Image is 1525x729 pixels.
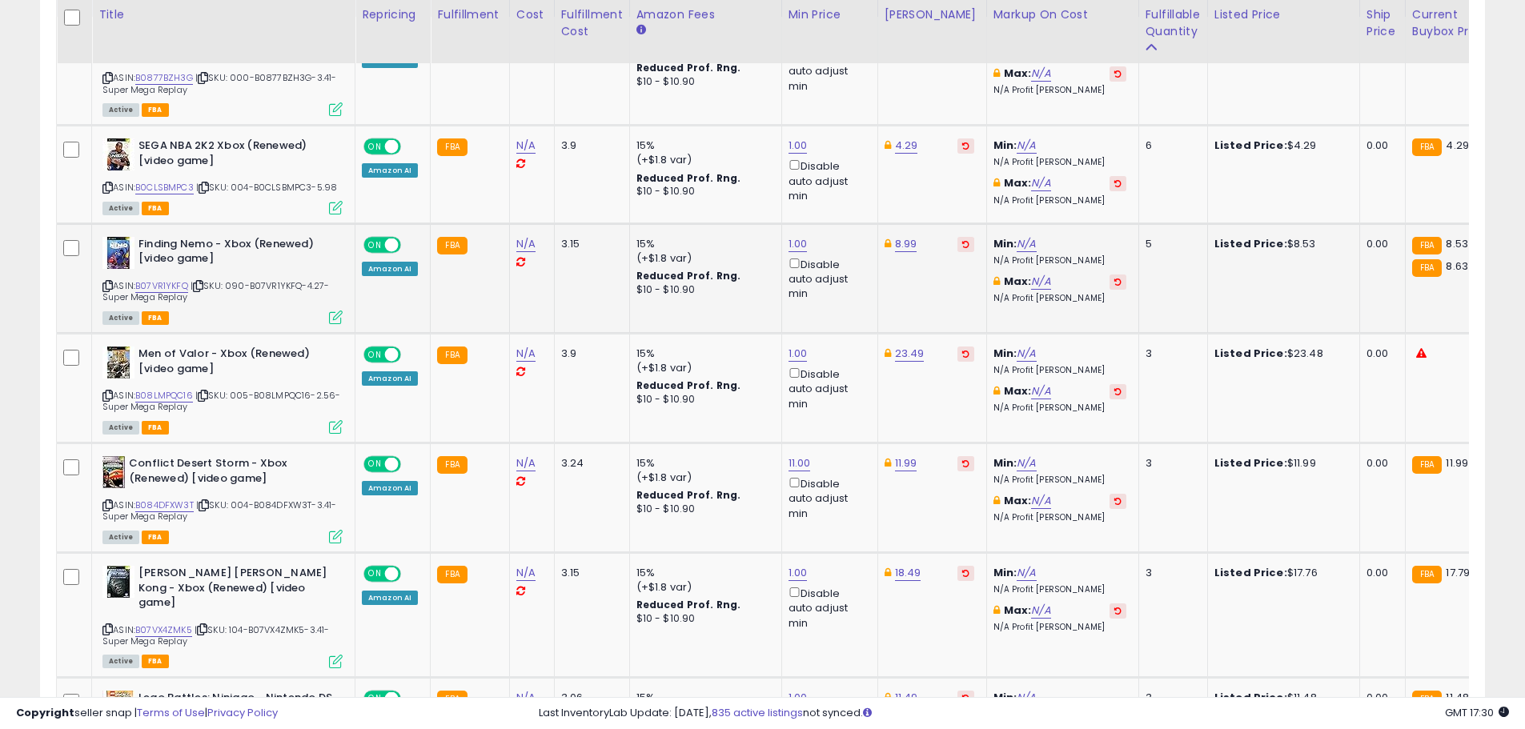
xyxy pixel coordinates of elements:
div: $10 - $10.90 [636,612,769,626]
b: Listed Price: [1214,138,1287,153]
span: All listings currently available for purchase on Amazon [102,103,139,117]
b: Max: [1004,274,1032,289]
span: | SKU: 000-B0877BZH3G-3.41-Super Mega Replay [102,71,337,95]
a: 1.00 [789,138,808,154]
span: FBA [142,311,169,325]
b: SEGA NBA 2K2 Xbox (Renewed) [video game] [138,138,333,172]
img: 41u5rDsiaLL._SL40_.jpg [102,138,134,170]
div: 0.00 [1366,138,1393,153]
a: N/A [1031,66,1050,82]
a: B08LMPQC16 [135,389,193,403]
span: 11.99 [1446,455,1468,471]
span: OFF [399,567,424,581]
a: N/A [1017,565,1036,581]
b: Listed Price: [1214,565,1287,580]
span: FBA [142,202,169,215]
div: 15% [636,566,769,580]
div: Disable auto adjust min [789,475,865,521]
div: ASIN: [102,456,343,542]
a: N/A [1031,274,1050,290]
div: 3 [1146,346,1195,361]
a: N/A [516,236,536,252]
small: FBA [437,346,467,364]
div: Disable auto adjust min [789,584,865,631]
a: N/A [1017,455,1036,471]
b: Min: [993,565,1017,580]
span: ON [365,140,385,154]
span: ON [365,348,385,362]
b: Max: [1004,175,1032,190]
b: Men of Valor - Xbox (Renewed) [video game] [138,346,333,380]
div: 0.00 [1366,566,1393,580]
span: ON [365,458,385,471]
div: ASIN: [102,29,343,114]
p: N/A Profit [PERSON_NAME] [993,403,1126,414]
span: OFF [399,348,424,362]
div: (+$1.8 var) [636,361,769,375]
span: All listings currently available for purchase on Amazon [102,531,139,544]
span: 8.53 [1446,236,1468,251]
span: ON [365,238,385,251]
small: FBA [437,138,467,156]
a: 1.00 [789,236,808,252]
b: [PERSON_NAME] [PERSON_NAME] Kong - Xbox (Renewed) [video game] [138,566,333,615]
span: | SKU: 090-B07VR1YKFQ-4.27-Super Mega Replay [102,279,330,303]
b: Max: [1004,493,1032,508]
a: N/A [1031,175,1050,191]
img: 41HfObXRItL._SL40_.jpg [102,237,134,269]
a: N/A [1017,346,1036,362]
a: N/A [1031,383,1050,399]
span: OFF [399,140,424,154]
div: ASIN: [102,138,343,213]
div: 3.24 [561,456,617,471]
div: ASIN: [102,566,343,667]
span: | SKU: 004-B0CLSBMPC3-5.98 [196,181,337,194]
div: Fulfillment Cost [561,6,623,40]
div: $4.29 [1214,138,1347,153]
div: Fulfillable Quantity [1146,6,1201,40]
div: 6 [1146,138,1195,153]
a: N/A [516,455,536,471]
a: N/A [1031,603,1050,619]
div: ASIN: [102,237,343,322]
div: Disable auto adjust min [789,47,865,94]
b: Reduced Prof. Rng. [636,269,741,282]
a: B084DFXW3T [135,499,194,512]
div: Disable auto adjust min [789,365,865,411]
div: Last InventoryLab Update: [DATE], not synced. [539,706,1509,721]
b: Max: [1004,603,1032,618]
span: FBA [142,103,169,117]
a: 4.29 [895,138,918,154]
a: 8.99 [895,236,917,252]
div: $10 - $10.90 [636,283,769,297]
p: N/A Profit [PERSON_NAME] [993,85,1126,96]
div: Disable auto adjust min [789,157,865,203]
div: 15% [636,138,769,153]
div: Listed Price [1214,6,1353,23]
a: 18.49 [895,565,921,581]
span: All listings currently available for purchase on Amazon [102,311,139,325]
div: 3.15 [561,566,617,580]
p: N/A Profit [PERSON_NAME] [993,255,1126,266]
div: $10 - $10.90 [636,75,769,89]
a: B07VX4ZMK5 [135,623,192,637]
b: Max: [1004,383,1032,399]
a: B0CLSBMPC3 [135,181,194,194]
div: (+$1.8 var) [636,471,769,485]
a: 23.49 [895,346,925,362]
small: FBA [1412,566,1442,583]
b: Listed Price: [1214,346,1287,361]
div: Title [98,6,348,23]
a: 11.99 [895,455,917,471]
b: Reduced Prof. Rng. [636,598,741,611]
small: FBA [437,237,467,254]
div: (+$1.8 var) [636,153,769,167]
div: (+$1.8 var) [636,580,769,595]
span: All listings currently available for purchase on Amazon [102,202,139,215]
div: Amazon AI [362,371,418,386]
div: seller snap | | [16,706,278,721]
div: 3 [1146,456,1195,471]
b: Max: [1004,66,1032,81]
div: 0.00 [1366,456,1393,471]
div: 0.00 [1366,237,1393,251]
